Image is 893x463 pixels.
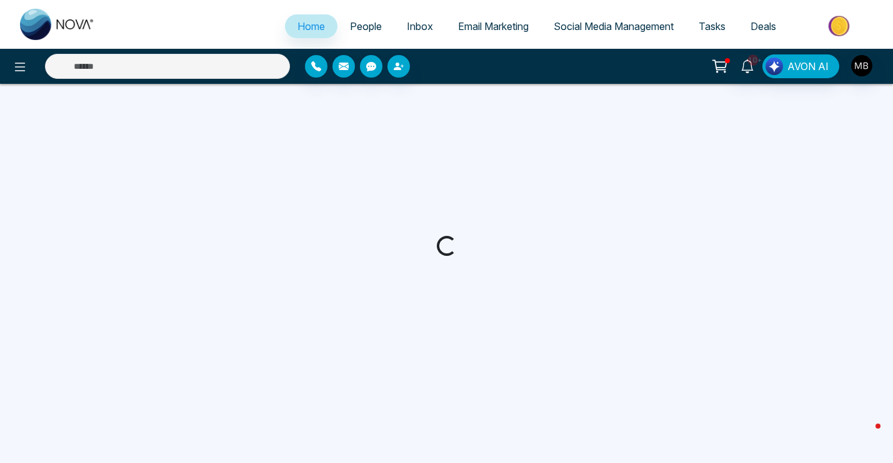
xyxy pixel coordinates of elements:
a: 10+ [732,54,762,76]
a: Inbox [394,14,446,38]
a: Email Marketing [446,14,541,38]
span: Deals [751,20,776,33]
span: Tasks [699,20,726,33]
img: User Avatar [851,55,872,76]
a: Tasks [686,14,738,38]
span: AVON AI [787,59,829,74]
img: Nova CRM Logo [20,9,95,40]
img: Market-place.gif [795,12,886,40]
a: Home [285,14,337,38]
span: Inbox [407,20,433,33]
iframe: Intercom live chat [851,420,881,450]
img: Lead Flow [766,58,783,75]
a: Deals [738,14,789,38]
span: People [350,20,382,33]
span: 10+ [747,54,759,66]
span: Social Media Management [554,20,674,33]
span: Home [297,20,325,33]
button: AVON AI [762,54,839,78]
a: Social Media Management [541,14,686,38]
a: People [337,14,394,38]
span: Email Marketing [458,20,529,33]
